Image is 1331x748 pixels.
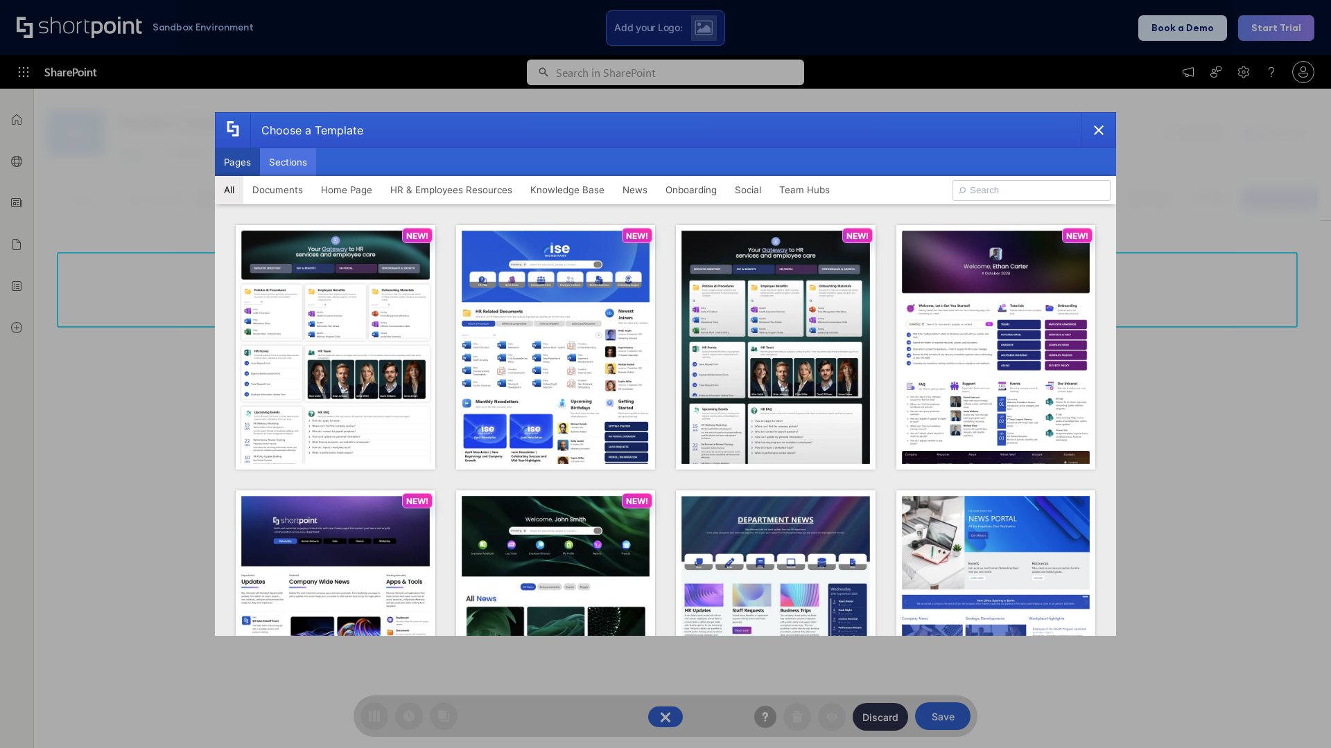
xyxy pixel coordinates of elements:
button: Knowledge Base [521,176,614,204]
button: Documents [243,176,312,204]
div: Choose a Template [250,113,363,148]
button: News [614,176,656,204]
p: NEW! [626,231,648,241]
iframe: Chat Widget [1262,682,1331,748]
p: NEW! [406,496,428,506]
button: Onboarding [656,176,726,204]
input: Search [952,180,1111,201]
button: Sections [260,148,316,176]
p: NEW! [846,231,869,241]
button: Social [726,176,770,204]
p: NEW! [1066,231,1088,241]
button: Team Hubs [770,176,839,204]
button: Home Page [312,176,381,204]
div: template selector [215,112,1116,636]
p: NEW! [626,496,648,506]
button: All [215,176,243,204]
p: NEW! [406,231,428,241]
button: HR & Employees Resources [381,176,521,204]
button: Pages [215,148,260,176]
